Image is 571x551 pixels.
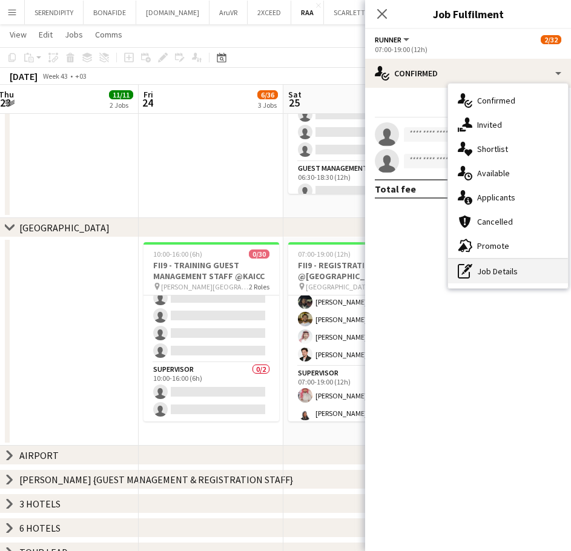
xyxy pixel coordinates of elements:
app-card-role: Supervisor0/210:00-16:00 (6h) [144,363,279,421]
div: Confirmed [448,88,568,113]
div: 6 HOTELS [19,522,61,534]
span: Comms [95,29,122,40]
button: 2XCEED [248,1,291,24]
div: 3 HOTELS [19,498,61,510]
a: View [5,27,31,42]
span: 0/30 [249,249,269,259]
div: Applicants [448,185,568,210]
button: AruVR [210,1,248,24]
div: Shortlist [448,137,568,161]
app-job-card: 10:00-16:00 (6h)0/30FII9 - TRAINING GUEST MANAGEMENT STAFF @KAICC [PERSON_NAME][GEOGRAPHIC_DATA],... [144,242,279,421]
span: 07:00-19:00 (12h) [298,249,351,259]
span: 10:00-16:00 (6h) [153,249,202,259]
span: Edit [39,29,53,40]
span: 2/32 [541,35,561,44]
div: AIRPORT [19,449,59,461]
h3: FII9 - REGISTRATION STAFF @[GEOGRAPHIC_DATA] [288,260,424,282]
div: [PERSON_NAME] {GUEST MANAGEMENT & REGISTRATION STAFF} [19,473,293,486]
span: [GEOGRAPHIC_DATA] [306,282,372,291]
button: BONAFIDE [84,1,136,24]
app-card-role: Break reliever0/406:30-18:30 (12h) [288,68,424,162]
span: Week 43 [40,71,70,81]
div: [DATE] [10,70,38,82]
span: Sat [288,89,302,100]
div: +03 [75,71,87,81]
h3: Job Fulfilment [365,6,571,22]
span: 24 [142,96,153,110]
a: Comms [90,27,127,42]
span: 6/36 [257,90,278,99]
div: Available [448,161,568,185]
span: [PERSON_NAME][GEOGRAPHIC_DATA], [GEOGRAPHIC_DATA] [161,282,249,291]
app-card-role: Supervisor2/207:00-19:00 (12h)[PERSON_NAME][PERSON_NAME] [288,366,424,425]
button: SERENDIPITY [25,1,84,24]
button: Runner [375,35,411,44]
div: [GEOGRAPHIC_DATA] [19,222,110,234]
span: Fri [144,89,153,100]
span: View [10,29,27,40]
button: SCARLETT ENTERTAINMENT [324,1,430,24]
div: Job Details [448,259,568,283]
button: [DOMAIN_NAME] [136,1,210,24]
div: Confirmed [365,59,571,88]
a: Jobs [60,27,88,42]
div: 07:00-19:00 (12h) [375,45,561,54]
a: Edit [34,27,58,42]
div: Promote [448,234,568,258]
div: Cancelled [448,210,568,234]
div: 3 Jobs [258,101,277,110]
span: Jobs [65,29,83,40]
div: Total fee [375,183,416,195]
div: 2 Jobs [110,101,133,110]
button: RAA [291,1,324,24]
span: Runner [375,35,401,44]
h3: FII9 - TRAINING GUEST MANAGEMENT STAFF @KAICC [144,260,279,282]
app-job-card: 07:00-19:00 (12h)28/28FII9 - REGISTRATION STAFF @[GEOGRAPHIC_DATA] [GEOGRAPHIC_DATA]2 Roles![PERS... [288,242,424,421]
span: 25 [286,96,302,110]
span: 2 Roles [249,282,269,291]
span: 11/11 [109,90,133,99]
div: Invited [448,113,568,137]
